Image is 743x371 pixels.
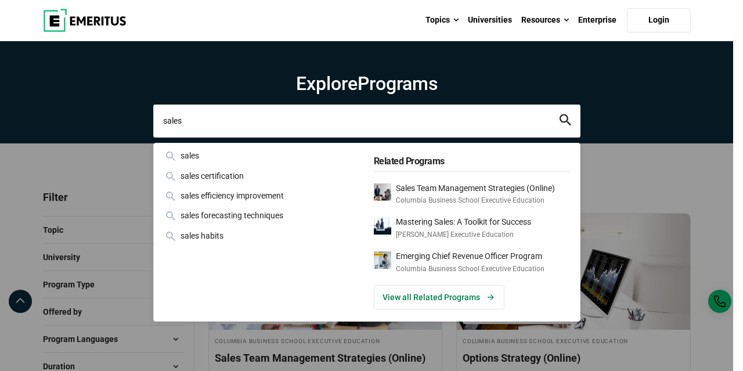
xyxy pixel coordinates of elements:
[374,251,571,274] a: Emerging Chief Revenue Officer ProgramColumbia Business School Executive Education
[358,73,438,95] span: Programs
[374,183,391,201] img: Sales Team Management Strategies (Online)
[560,117,571,128] a: search
[374,217,391,235] img: Mastering Sales: A Toolkit for Success
[163,229,360,242] div: sales habits
[374,149,571,171] h5: Related Programs
[627,8,691,33] a: Login
[396,217,531,227] p: Mastering Sales: A Toolkit for Success
[153,105,580,137] input: search-page
[560,114,571,128] button: search
[374,217,571,240] a: Mastering Sales: A Toolkit for Success[PERSON_NAME] Executive Education
[374,285,504,309] a: View all Related Programs
[163,149,360,162] div: sales
[396,183,555,193] p: Sales Team Management Strategies (Online)
[396,196,555,206] p: Columbia Business School Executive Education
[396,264,544,274] p: Columbia Business School Executive Education
[396,230,531,240] p: [PERSON_NAME] Executive Education
[374,251,391,269] img: Emerging Chief Revenue Officer Program
[396,251,544,261] p: Emerging Chief Revenue Officer Program
[163,209,360,222] div: sales forecasting techniques
[163,189,360,202] div: sales efficiency improvement
[374,183,571,206] a: Sales Team Management Strategies (Online)Columbia Business School Executive Education
[163,170,360,182] div: sales certification
[153,72,580,95] h1: Explore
